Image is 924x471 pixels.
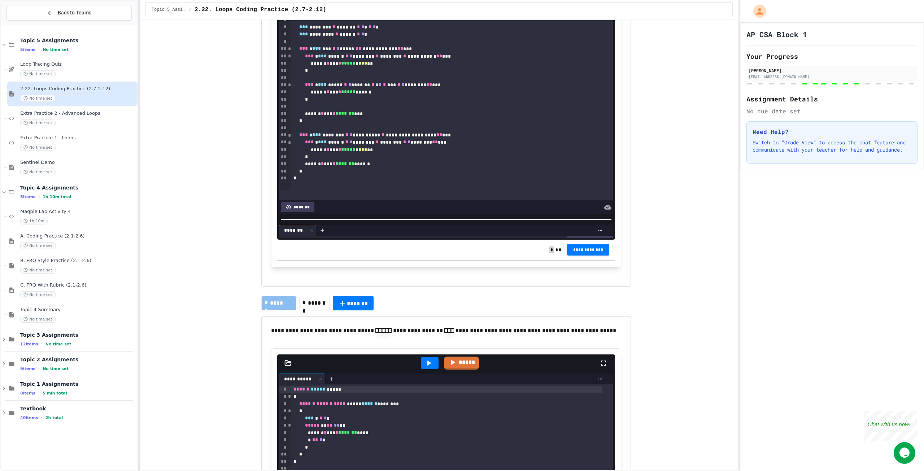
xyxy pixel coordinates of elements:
span: No time set [20,267,56,274]
span: Textbook [20,405,136,412]
div: [EMAIL_ADDRESS][DOMAIN_NAME] [749,74,915,79]
span: 2h total [45,415,63,420]
span: No time set [20,95,56,102]
span: 5 items [20,195,35,199]
div: [PERSON_NAME] [749,67,915,74]
span: No time set [20,144,56,151]
span: Extra Practice 2 - Advanced Loops [20,110,136,117]
h3: Need Help? [753,127,911,136]
span: 1h 10m [20,218,48,224]
span: • [38,47,40,52]
span: • [41,415,43,420]
span: Magpie Lab Activity 4 [20,209,136,215]
span: 8 items [20,391,35,396]
span: No time set [20,169,56,175]
span: Loop Tracing Quiz [20,61,136,67]
span: 40 items [20,415,38,420]
span: 5 items [20,47,35,52]
span: 5 min total [43,391,67,396]
span: No time set [45,342,71,346]
span: Topic 4 Summary [20,307,136,313]
span: Topic 3 Assignments [20,332,136,338]
span: Topic 4 Assignments [20,184,136,191]
span: • [41,341,43,347]
span: No time set [20,119,56,126]
span: • [38,194,40,200]
button: Back to Teams [6,5,132,21]
span: No time set [20,242,56,249]
span: / [189,7,192,13]
span: Back to Teams [58,9,91,17]
span: Sentinel Demo [20,160,136,166]
span: C. FRQ With Rubric (2.1-2.6) [20,282,136,288]
span: Extra Practice 1 - Loops [20,135,136,141]
span: 12 items [20,342,38,346]
span: Topic 1 Assignments [20,381,136,387]
span: 2.22. Loops Coding Practice (2.7-2.12) [20,86,136,92]
span: No time set [43,47,69,52]
div: My Account [746,3,768,19]
span: B. FRQ Style Practice (2.1-2.6) [20,258,136,264]
h2: Assignment Details [746,94,918,104]
span: A. Coding Practice (2.1-2.6) [20,233,136,239]
iframe: chat widget [864,411,917,441]
span: 2.22. Loops Coding Practice (2.7-2.12) [195,5,326,14]
span: 1h 10m total [43,195,71,199]
div: No due date set [746,107,918,115]
span: 9 items [20,366,35,371]
span: No time set [20,291,56,298]
span: No time set [20,316,56,323]
h1: AP CSA Block 1 [746,29,807,39]
iframe: chat widget [894,442,917,464]
h2: Your Progress [746,51,918,61]
span: Topic 5 Assignments [20,37,136,44]
span: Topic 2 Assignments [20,356,136,363]
span: Topic 5 Assignments [152,7,186,13]
span: • [38,366,40,371]
span: No time set [43,366,69,371]
p: Switch to "Grade View" to access the chat feature and communicate with your teacher for help and ... [753,139,911,153]
span: No time set [20,70,56,77]
span: • [38,390,40,396]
